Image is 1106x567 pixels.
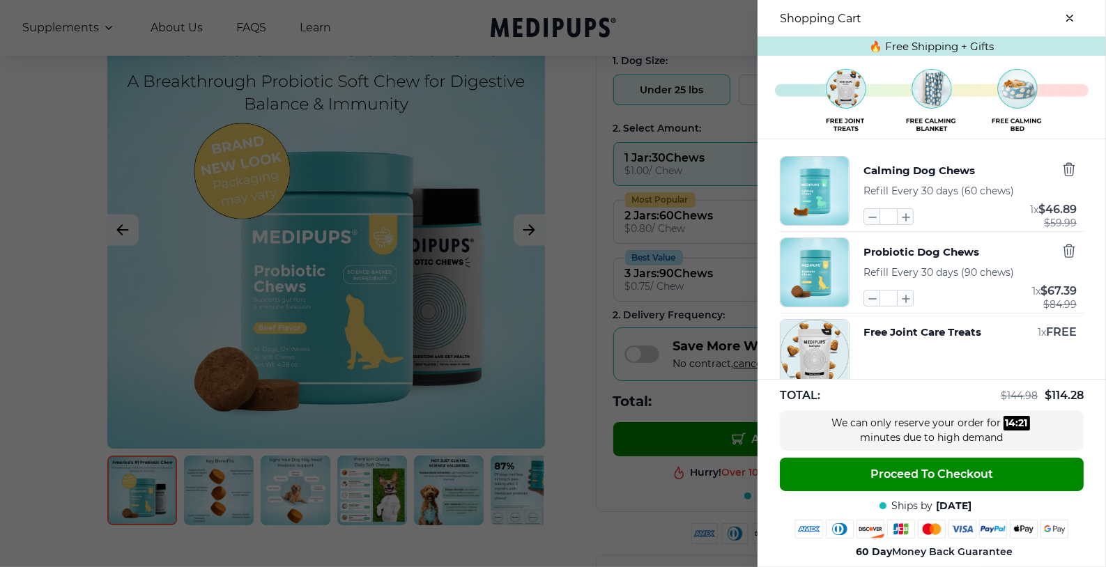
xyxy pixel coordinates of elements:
[1043,299,1077,310] span: $ 84.99
[1001,389,1038,402] span: $ 144.98
[781,320,849,388] img: Free Joint Care Treats
[827,416,1036,445] div: We can only reserve your order for minutes due to high demand
[863,243,979,261] button: Probiotic Dog Chews
[1046,325,1077,339] span: FREE
[1045,389,1084,402] span: $ 114.28
[780,388,820,403] span: TOTAL:
[918,520,946,538] img: mastercard
[826,520,854,538] img: diners-club
[857,520,884,538] img: discover
[937,499,972,513] span: [DATE]
[1030,203,1038,216] span: 1 x
[1044,217,1077,228] span: $ 59.99
[1019,416,1028,430] div: 21
[863,185,1014,197] span: Refill Every 30 days (60 chews)
[1056,4,1084,32] button: close-cart
[857,545,893,558] strong: 60 Day
[863,266,1014,279] span: Refill Every 30 days (90 chews)
[1004,416,1030,430] div: :
[1010,520,1038,538] img: apple
[870,40,994,53] span: 🔥 Free Shipping + Gifts
[1032,285,1040,297] span: 1 x
[979,520,1007,538] img: paypal
[857,545,1013,559] span: Money Back Guarantee
[1040,520,1068,538] img: google
[781,157,849,225] img: Calming Dog Chews
[1040,284,1077,297] span: $ 67.39
[780,12,861,25] h3: Shopping Cart
[863,162,975,180] button: Calming Dog Chews
[795,520,823,538] img: amex
[1038,326,1046,339] span: 1 x
[887,520,915,538] img: jcb
[1006,416,1016,430] div: 14
[1038,203,1077,216] span: $ 46.89
[780,458,1084,491] button: Proceed To Checkout
[948,520,976,538] img: visa
[775,65,1089,137] img: Free Calming Bed
[892,499,933,513] span: Ships by
[781,238,849,306] img: Probiotic Dog Chews
[863,325,981,340] button: Free Joint Care Treats
[870,467,993,481] span: Proceed To Checkout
